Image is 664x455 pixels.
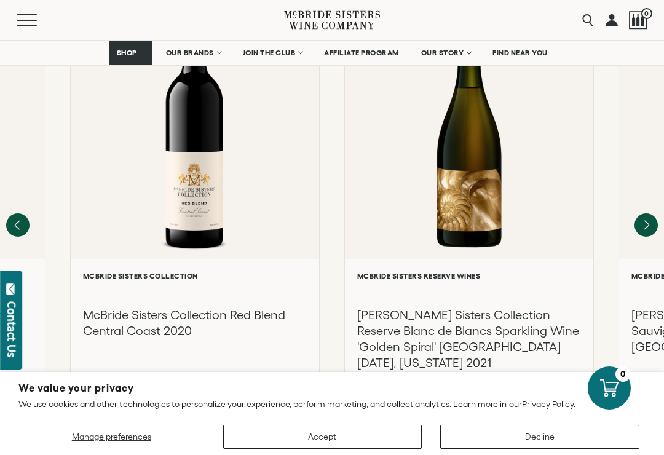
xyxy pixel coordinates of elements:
[109,41,152,65] a: SHOP
[6,213,30,237] button: Previous
[484,41,556,65] a: FIND NEAR YOU
[235,41,310,65] a: JOIN THE CLUB
[17,14,61,26] button: Mobile Menu Trigger
[243,49,296,57] span: JOIN THE CLUB
[18,425,205,449] button: Manage preferences
[522,399,575,409] a: Privacy Policy.
[18,398,646,410] p: We use cookies and other technologies to personalize your experience, perform marketing, and coll...
[6,301,18,357] div: Contact Us
[357,272,581,280] h6: McBride Sisters Reserve Wines
[117,49,138,57] span: SHOP
[440,425,639,449] button: Decline
[634,213,658,237] button: Next
[357,307,581,371] h3: [PERSON_NAME] Sisters Collection Reserve Blanc de Blancs Sparkling Wine 'Golden Spiral' [GEOGRAPH...
[83,307,307,339] h3: McBride Sisters Collection Red Blend Central Coast 2020
[641,8,652,19] span: 0
[18,383,646,394] h2: We value your privacy
[158,41,229,65] a: OUR BRANDS
[223,425,422,449] button: Accept
[413,41,479,65] a: OUR STORY
[492,49,548,57] span: FIND NEAR YOU
[316,41,407,65] a: AFFILIATE PROGRAM
[83,272,307,280] h6: McBride Sisters Collection
[324,49,399,57] span: AFFILIATE PROGRAM
[166,49,214,57] span: OUR BRANDS
[421,49,464,57] span: OUR STORY
[72,432,151,441] span: Manage preferences
[615,366,631,382] div: 0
